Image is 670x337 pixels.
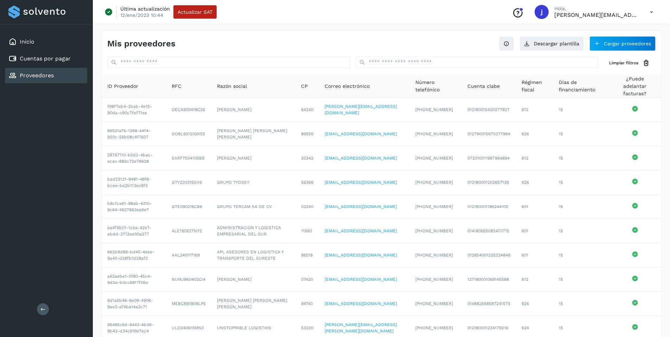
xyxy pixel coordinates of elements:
[295,219,319,243] td: 11560
[462,219,516,243] td: 014180655082470715
[614,75,656,97] span: ¿Puede adelantar facturas?
[166,267,211,292] td: NUMJ860402CI4
[325,156,397,161] a: [EMAIL_ADDRESS][DOMAIN_NAME]
[609,60,638,66] span: Limpiar filtros
[325,228,397,233] a: [EMAIL_ADDRESS][DOMAIN_NAME]
[107,83,138,90] span: ID Proveedor
[325,253,397,258] a: [EMAIL_ADDRESS][DOMAIN_NAME]
[516,292,553,316] td: 626
[102,267,166,292] td: a62aebe1-0f80-45c4-9d2e-b0cc6917f05e
[178,9,212,14] span: Actualizar SAT
[516,170,553,195] td: 626
[166,122,211,146] td: OOBL921202K55
[516,219,553,243] td: 601
[415,204,453,209] span: [PHONE_NUMBER]
[553,243,609,267] td: 15
[516,243,553,267] td: 601
[415,156,453,161] span: [PHONE_NUMBER]
[172,83,181,90] span: RFC
[102,243,166,267] td: 662b8d88-bd45-4eee-9a40-d28fb1d28af2
[211,219,296,243] td: ADMINISTRACION Y LOGISTICA EMPRESARIAL DEL SUR
[462,243,516,267] td: 012854001235334849
[516,267,553,292] td: 612
[166,243,211,267] td: AAL240117169
[462,195,516,219] td: 012180001186244105
[462,267,516,292] td: 127180001069145588
[166,98,211,122] td: OECA900418C26
[516,122,553,146] td: 626
[516,98,553,122] td: 612
[166,219,211,243] td: ALE190527NY5
[295,98,319,122] td: 64240
[102,292,166,316] td: 6d1a5b46-6e09-4906-9ae3-a74ba14a3c71
[604,57,656,70] button: Limpiar filtros
[295,243,319,267] td: 96518
[295,195,319,219] td: 03240
[20,38,34,45] a: Inicio
[211,170,296,195] td: GRUPO TYDSEY
[325,131,397,136] a: [EMAIL_ADDRESS][DOMAIN_NAME]
[102,195,166,219] td: b8cfca61-98ab-4310-9c64-4627863ea9e7
[554,6,639,12] p: Hola,
[415,325,453,330] span: [PHONE_NUMBER]
[120,6,170,12] p: Última actualización
[553,122,609,146] td: 15
[211,292,296,316] td: [PERSON_NAME] [PERSON_NAME] [PERSON_NAME]
[166,146,211,170] td: SARF7504105B9
[120,12,164,18] p: 12/ene/2023 10:44
[301,83,308,90] span: CP
[295,146,319,170] td: 20342
[415,277,453,282] span: [PHONE_NUMBER]
[325,83,370,90] span: Correo electrónico
[166,170,211,195] td: GTY230315SV6
[325,204,397,209] a: [EMAIL_ADDRESS][DOMAIN_NAME]
[211,98,296,122] td: [PERSON_NAME]
[415,301,453,306] span: [PHONE_NUMBER]
[516,195,553,219] td: 601
[217,83,247,90] span: Razón social
[20,72,54,79] a: Proveedores
[211,195,296,219] td: GRUPO TERCAM SA DE CV
[295,170,319,195] td: 56366
[295,292,319,316] td: 94740
[415,228,453,233] span: [PHONE_NUMBER]
[5,51,87,66] div: Cuentas por pagar
[553,170,609,195] td: 15
[166,292,211,316] td: MEBC890908LP5
[553,267,609,292] td: 15
[415,79,456,93] span: Número telefónico
[211,267,296,292] td: [PERSON_NAME]
[553,292,609,316] td: 15
[519,36,584,51] button: Descargar plantilla
[325,104,397,115] a: [PERSON_NAME][EMAIL_ADDRESS][DOMAIN_NAME]
[462,292,516,316] td: 014882568587241575
[325,322,397,333] a: [PERSON_NAME][EMAIL_ADDRESS][PERSON_NAME][DOMAIN_NAME]
[102,146,166,170] td: 28767110-b0d2-4bac-acac-882c72e78628
[173,5,217,19] button: Actualizar SAT
[522,79,548,93] span: Régimen fiscal
[554,12,639,18] p: jonathan@99minutos.com
[462,170,516,195] td: 012180001202657139
[211,243,296,267] td: APL ASESORES EN LOGISTICA Y TRANSPORTE DEL SURESTE
[102,98,166,122] td: f98f7eb4-2bab-4e15-90da-c90c7fef71ee
[462,122,516,146] td: 012790015670377964
[462,146,516,170] td: 072010011987964894
[325,301,397,306] a: [EMAIL_ADDRESS][DOMAIN_NAME]
[415,131,453,136] span: [PHONE_NUMBER]
[295,122,319,146] td: 89556
[325,180,397,185] a: [EMAIL_ADDRESS][DOMAIN_NAME]
[295,267,319,292] td: 07420
[415,253,453,258] span: [PHONE_NUMBER]
[102,122,166,146] td: 86521a76-1268-44f4-920c-56b08c417607
[553,195,609,219] td: 15
[211,122,296,146] td: [PERSON_NAME] [PERSON_NAME] [PERSON_NAME]
[107,39,176,49] h4: Mis proveedores
[553,146,609,170] td: 15
[20,55,71,62] a: Cuentas por pagar
[589,36,656,51] button: Cargar proveedores
[102,170,166,195] td: bad23131-9481-48f8-bcee-be2b113ec8f3
[166,195,211,219] td: GTE090216CB6
[5,34,87,50] div: Inicio
[211,146,296,170] td: [PERSON_NAME]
